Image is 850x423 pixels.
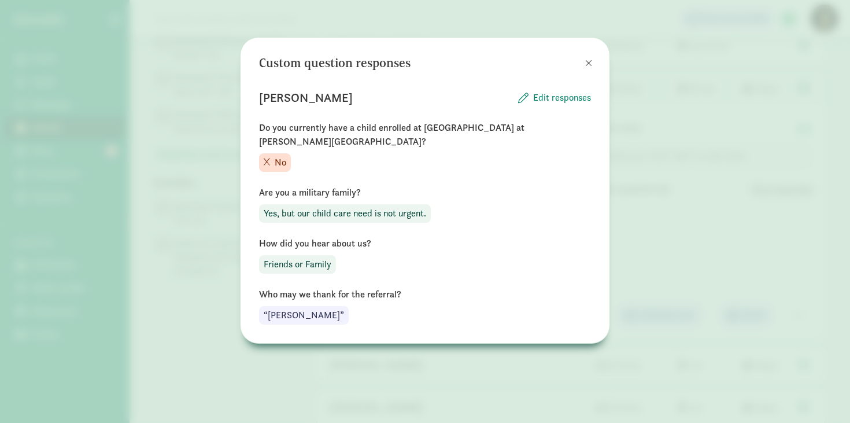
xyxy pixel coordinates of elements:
[518,91,591,105] button: Edit responses
[259,204,431,223] div: Yes, but our child care need is not urgent.
[259,153,291,172] div: No
[259,89,352,107] p: [PERSON_NAME]
[259,306,349,325] div: “[PERSON_NAME]”
[259,56,411,70] h3: Custom question responses
[792,367,850,423] iframe: Chat Widget
[259,288,591,301] p: Who may we thank for the referral?
[259,237,591,251] p: How did you hear about us?
[259,121,591,149] p: Do you currently have a child enrolled at [GEOGRAPHIC_DATA] at [PERSON_NAME][GEOGRAPHIC_DATA]?
[259,255,336,274] div: Friends or Family
[259,186,591,200] p: Are you a military family?
[533,91,591,105] span: Edit responses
